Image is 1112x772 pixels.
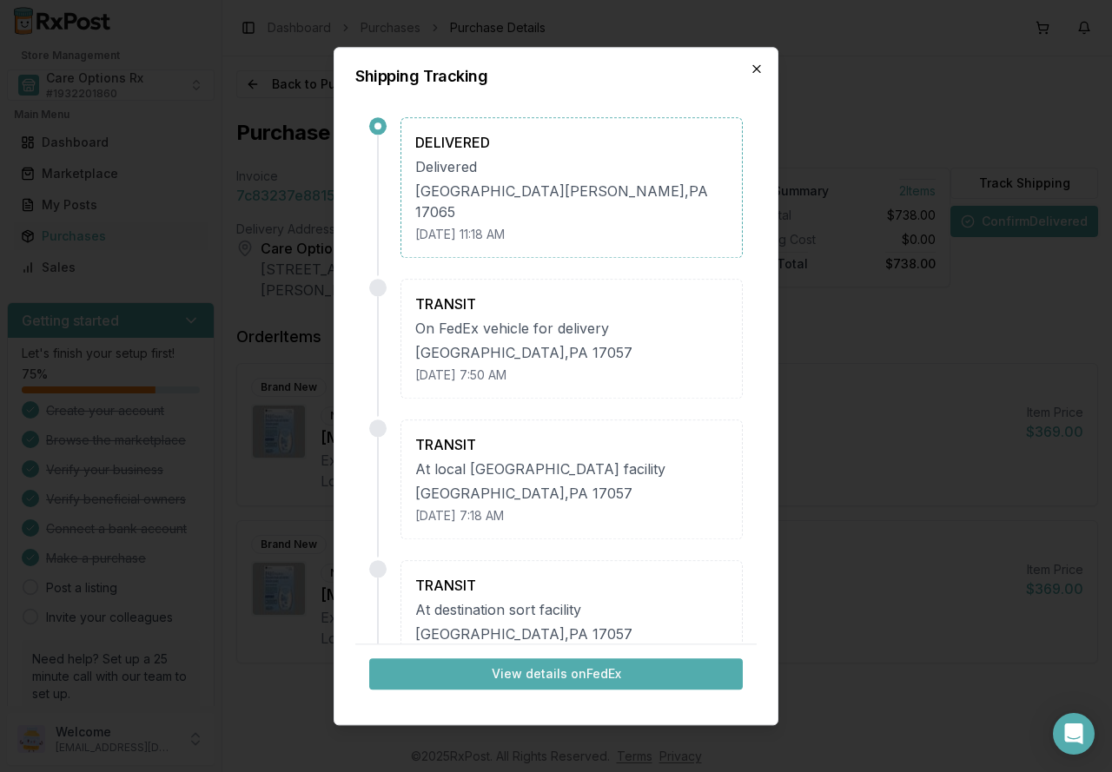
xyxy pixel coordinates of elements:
[415,575,728,596] div: TRANSIT
[415,483,728,504] div: [GEOGRAPHIC_DATA] , PA 17057
[415,366,728,384] div: [DATE] 7:50 AM
[369,658,743,690] button: View details onFedEx
[415,318,728,339] div: On FedEx vehicle for delivery
[415,624,728,644] div: [GEOGRAPHIC_DATA] , PA 17057
[415,181,728,222] div: [GEOGRAPHIC_DATA][PERSON_NAME] , PA 17065
[415,599,728,620] div: At destination sort facility
[355,69,757,84] h2: Shipping Tracking
[415,226,728,243] div: [DATE] 11:18 AM
[415,342,728,363] div: [GEOGRAPHIC_DATA] , PA 17057
[415,294,728,314] div: TRANSIT
[415,507,728,525] div: [DATE] 7:18 AM
[415,434,728,455] div: TRANSIT
[415,132,728,153] div: DELIVERED
[415,156,728,177] div: Delivered
[415,459,728,479] div: At local [GEOGRAPHIC_DATA] facility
